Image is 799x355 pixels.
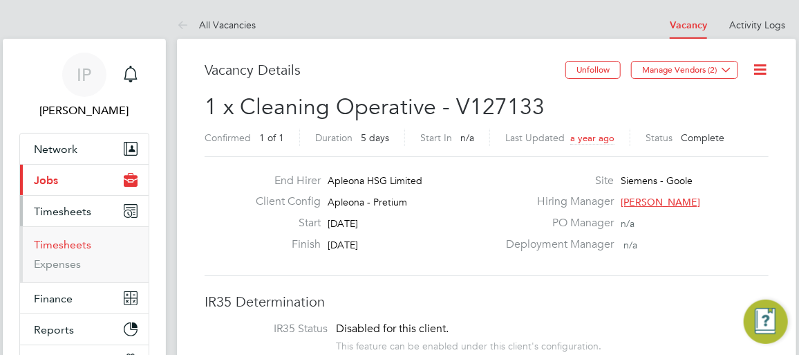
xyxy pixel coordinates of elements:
h3: IR35 Determination [205,293,769,311]
span: Siemens - Goole [621,174,693,187]
span: Reports [34,323,74,336]
a: Vacancy [670,19,707,31]
span: Complete [681,131,724,144]
button: Network [20,134,149,164]
span: n/a [460,131,474,144]
span: Disabled for this client. [336,322,449,336]
label: Confirmed [205,131,251,144]
label: Start In [420,131,452,144]
a: All Vacancies [177,19,256,31]
label: Status [646,131,673,144]
button: Reports [20,314,149,345]
label: PO Manager [498,216,614,230]
span: n/a [624,239,638,251]
label: Deployment Manager [498,237,614,252]
div: Timesheets [20,226,149,282]
span: [PERSON_NAME] [621,196,701,208]
span: Finance [34,292,73,305]
label: Site [498,174,614,188]
span: Timesheets [34,205,91,218]
button: Manage Vendors (2) [631,61,738,79]
span: [DATE] [328,239,359,251]
span: [DATE] [328,217,359,230]
a: IP[PERSON_NAME] [19,53,149,119]
a: Activity Logs [729,19,785,31]
label: Hiring Manager [498,194,614,209]
a: Timesheets [34,238,91,251]
span: a year ago [570,132,614,144]
label: End Hirer [245,174,321,188]
label: IR35 Status [218,322,328,336]
button: Finance [20,283,149,313]
span: 5 days [361,131,389,144]
span: Jobs [34,174,58,187]
span: Apleona HSG Limited [328,174,423,187]
button: Jobs [20,165,149,195]
span: Inga Padrieziene [19,102,149,119]
h3: Vacancy Details [205,61,565,79]
button: Engage Resource Center [744,300,788,344]
label: Start [245,216,321,230]
a: Expenses [34,257,81,271]
div: This feature can be enabled under this client's configuration. [336,336,601,352]
label: Finish [245,237,321,252]
span: Apleona - Pretium [328,196,408,208]
span: 1 x Cleaning Operative - V127133 [205,93,545,120]
label: Client Config [245,194,321,209]
button: Unfollow [565,61,621,79]
label: Last Updated [505,131,565,144]
label: Duration [315,131,352,144]
span: n/a [621,217,635,230]
button: Timesheets [20,196,149,226]
span: Network [34,143,77,156]
span: IP [77,66,92,84]
span: 1 of 1 [259,131,284,144]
